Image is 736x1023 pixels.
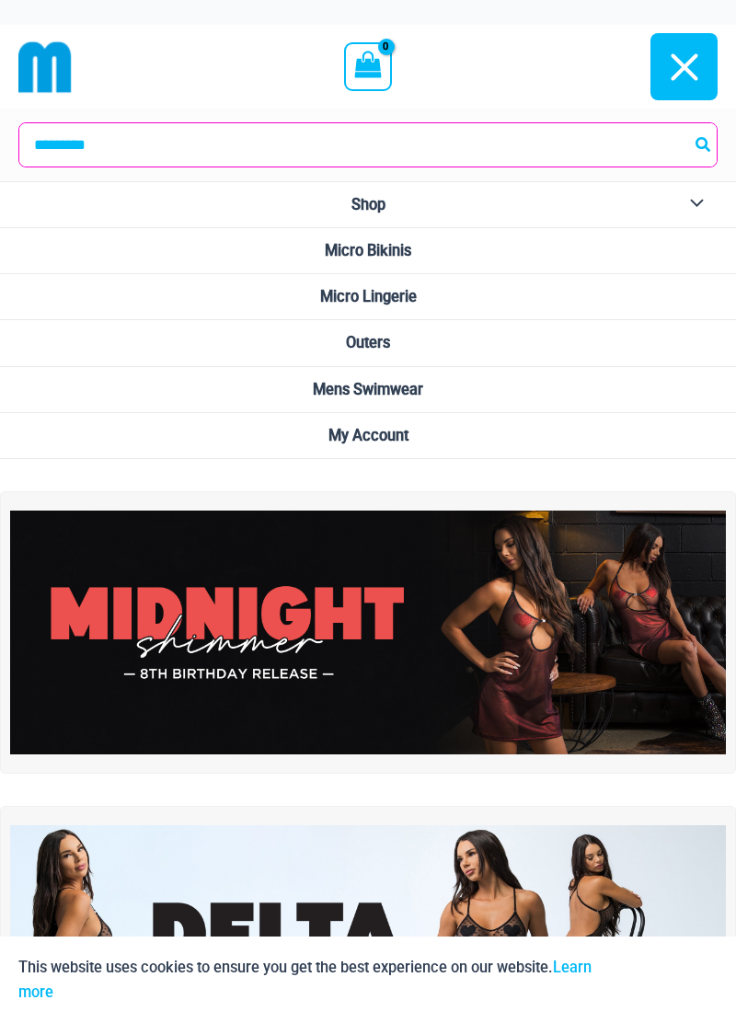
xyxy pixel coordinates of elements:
[328,427,408,444] span: My Account
[18,955,626,1005] p: This website uses cookies to ensure you get the best experience on our website.
[325,242,411,259] span: Micro Bikinis
[692,123,716,167] button: Search
[639,955,718,1005] button: Accept
[18,40,72,94] img: cropped mm emblem
[10,511,726,753] img: Midnight Shimmer Red Dress
[313,381,423,398] span: Mens Swimwear
[320,288,417,305] span: Micro Lingerie
[351,196,385,213] span: Shop
[18,959,592,1001] a: Learn more
[346,334,390,351] span: Outers
[344,42,391,90] a: View Shopping Cart, empty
